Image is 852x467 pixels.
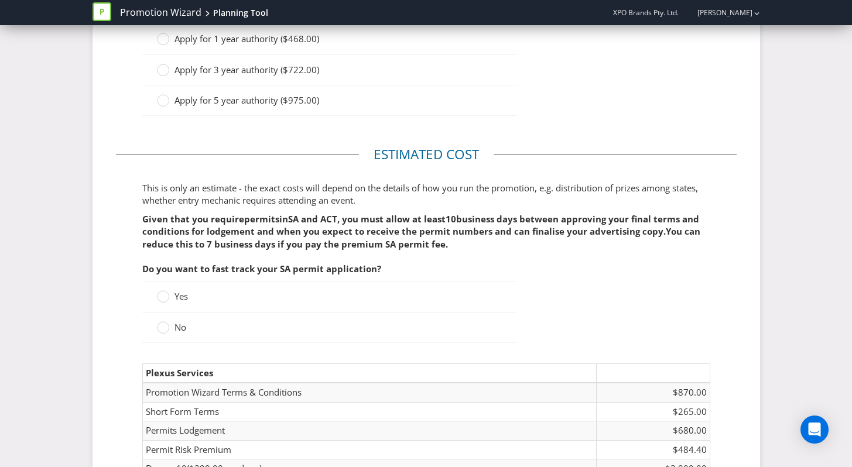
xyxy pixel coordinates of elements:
[596,440,710,459] td: $484.40
[142,225,700,249] span: You can reduce this to 7 business days if you pay the premium SA permit fee.
[288,213,337,225] span: SA and ACT
[213,7,268,19] div: Planning Tool
[142,263,381,274] span: Do you want to fast track your SA permit application?
[174,33,319,44] span: Apply for 1 year authority ($468.00)
[596,421,710,440] td: $680.00
[174,321,186,333] span: No
[142,440,596,459] td: Permit Risk Premium
[142,182,710,207] p: This is only an estimate - the exact costs will depend on the details of how you run the promotio...
[174,64,319,75] span: Apply for 3 year authority ($722.00)
[337,213,446,225] span: , you must allow at least
[279,213,288,225] span: in
[142,363,596,383] td: Plexus Services
[142,213,244,225] span: Given that you require
[174,290,188,302] span: Yes
[244,213,279,225] span: permits
[613,8,679,18] span: XPO Brands Pty. Ltd.
[174,94,319,106] span: Apply for 5 year authority ($975.00)
[359,145,494,164] legend: Estimated cost
[800,416,829,444] div: Open Intercom Messenger
[142,421,596,440] td: Permits Lodgement
[596,383,710,402] td: $870.00
[446,213,456,225] span: 10
[120,6,201,19] a: Promotion Wizard
[142,383,596,402] td: Promotion Wizard Terms & Conditions
[686,8,752,18] a: [PERSON_NAME]
[142,213,699,237] span: business days between approving your final terms and conditions for lodgement and when you expect...
[596,402,710,421] td: $265.00
[142,402,596,421] td: Short Form Terms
